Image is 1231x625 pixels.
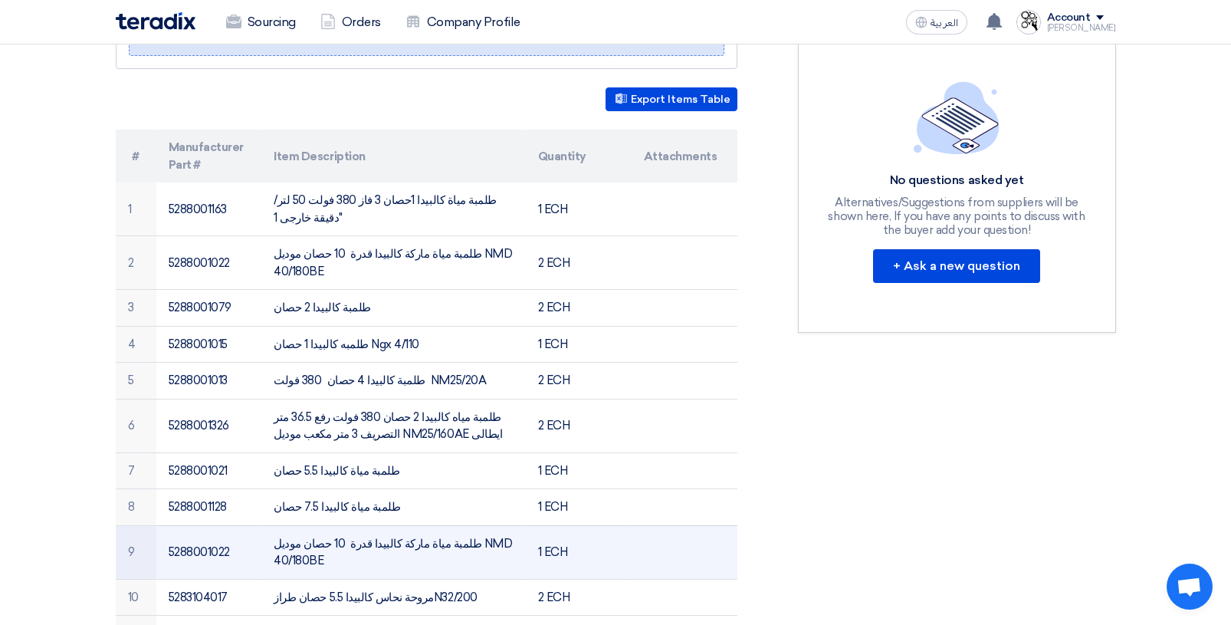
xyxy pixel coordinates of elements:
td: طلمبة مياة كالبيدا 1حصان 3 فاز 380 فولت 50 لتر/دقيقة خارجى 1" [261,183,526,236]
a: Company Profile [393,5,533,39]
div: Account [1047,12,1091,25]
td: 8 [116,489,156,526]
td: 2 ECH [526,579,632,616]
td: 5288001013 [156,363,262,400]
td: 1 [116,183,156,236]
td: 5283104017 [156,579,262,616]
td: 5288001163 [156,183,262,236]
td: 3 [116,290,156,327]
td: 5288001022 [156,236,262,290]
td: 9 [116,525,156,579]
th: Manufacturer Part # [156,130,262,183]
td: 5288001079 [156,290,262,327]
td: 5288001021 [156,452,262,489]
td: 10 [116,579,156,616]
td: 2 ECH [526,363,632,400]
td: 2 ECH [526,290,632,327]
th: Quantity [526,130,632,183]
div: [PERSON_NAME] [1047,24,1116,32]
td: طلمبه كالبيدا 1 حصان Ngx 4/110 [261,326,526,363]
td: 2 ECH [526,399,632,452]
td: 5 [116,363,156,400]
td: 4 [116,326,156,363]
img: empty_state_list.svg [914,81,1000,153]
th: Attachments [632,130,737,183]
td: 5288001128 [156,489,262,526]
button: + Ask a new question [873,249,1040,283]
div: No questions asked yet [826,173,1087,189]
th: Item Description [261,130,526,183]
td: 7 [116,452,156,489]
div: Alternatives/Suggestions from suppliers will be shown here, If you have any points to discuss wit... [826,196,1087,237]
a: Open chat [1167,564,1213,610]
img: Teradix logo [116,12,195,30]
td: 5288001015 [156,326,262,363]
td: 2 [116,236,156,290]
td: 5288001022 [156,525,262,579]
td: طلمبة مياة ماركة كالبيدا قدرة 10 حصان موديل NMD 40/180BE [261,525,526,579]
td: 1 ECH [526,452,632,489]
td: طلمبة كالبيدا 2 حصان [261,290,526,327]
span: العربية [931,18,958,28]
td: 2 ECH [526,236,632,290]
td: طلمبة مياة كالبيدا 7.5 حصان [261,489,526,526]
td: 6 [116,399,156,452]
button: Export Items Table [606,87,737,111]
td: 1 ECH [526,326,632,363]
a: Sourcing [214,5,308,39]
td: 1 ECH [526,183,632,236]
button: العربية [906,10,967,35]
td: 5288001326 [156,399,262,452]
td: طلمبة كالبيدا 4 حصان 380 فولت NM25/20A [261,363,526,400]
td: طلمبة مياه كالبيدا 2 حصان 380 فولت رفع 36.5 متر التصريف 3 متر مكعب موديل NM25/160AE ايطالى [261,399,526,452]
td: طلمبة مياة ماركة كالبيدا قدرة 10 حصان موديل NMD 40/180BE [261,236,526,290]
td: طلمبة مياة كالبيدا 5.5 حصان [261,452,526,489]
td: 1 ECH [526,525,632,579]
th: # [116,130,156,183]
img: intergear_Trade_logo_1756409606822.jpg [1016,10,1041,35]
a: Orders [308,5,393,39]
td: مروحة نحاس كالبيدا 5.5 حصان طرازN32/200 [261,579,526,616]
td: 1 ECH [526,489,632,526]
